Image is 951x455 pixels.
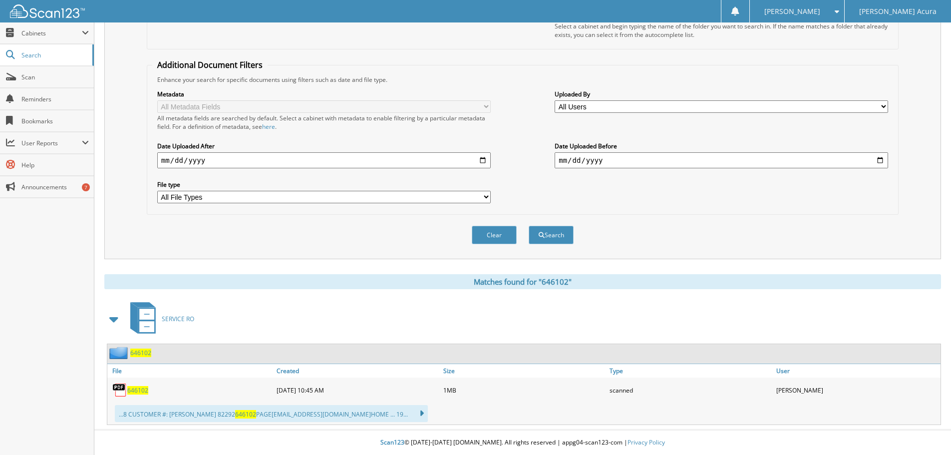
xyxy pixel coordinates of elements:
input: start [157,152,491,168]
span: Scan123 [380,438,404,447]
span: Cabinets [21,29,82,37]
a: Size [441,364,608,378]
span: Bookmarks [21,117,89,125]
img: scan123-logo-white.svg [10,4,85,18]
span: SERVICE RO [162,315,194,323]
div: © [DATE]-[DATE] [DOMAIN_NAME]. All rights reserved | appg04-scan123-com | [94,431,951,455]
div: [PERSON_NAME] [774,380,941,400]
div: All metadata fields are searched by default. Select a cabinet with metadata to enable filtering b... [157,114,491,131]
span: 646102 [235,410,256,419]
input: end [555,152,888,168]
button: Search [529,226,574,244]
a: 646102 [130,349,151,357]
label: Date Uploaded After [157,142,491,150]
label: Metadata [157,90,491,98]
a: Type [607,364,774,378]
div: 7 [82,183,90,191]
legend: Additional Document Filters [152,59,268,70]
div: scanned [607,380,774,400]
img: folder2.png [109,347,130,359]
div: [DATE] 10:45 AM [274,380,441,400]
div: ...8 CUSTOMER #: [PERSON_NAME] 82292 PAGE [EMAIL_ADDRESS][DOMAIN_NAME] HOME ... 19... [115,405,428,422]
span: Scan [21,73,89,81]
span: Search [21,51,87,59]
label: Uploaded By [555,90,888,98]
span: User Reports [21,139,82,147]
div: Enhance your search for specific documents using filters such as date and file type. [152,75,893,84]
a: Created [274,364,441,378]
a: Privacy Policy [628,438,665,447]
img: PDF.png [112,383,127,398]
div: 1MB [441,380,608,400]
label: File type [157,180,491,189]
span: [PERSON_NAME] Acura [859,8,937,14]
label: Date Uploaded Before [555,142,888,150]
iframe: Chat Widget [901,407,951,455]
a: User [774,364,941,378]
button: Clear [472,226,517,244]
span: [PERSON_NAME] [764,8,820,14]
a: here [262,122,275,131]
a: SERVICE RO [124,299,194,339]
span: Reminders [21,95,89,103]
span: Announcements [21,183,89,191]
span: Help [21,161,89,169]
a: 646102 [127,386,148,395]
div: Select a cabinet and begin typing the name of the folder you want to search in. If the name match... [555,22,888,39]
a: File [107,364,274,378]
div: Matches found for "646102" [104,274,941,289]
